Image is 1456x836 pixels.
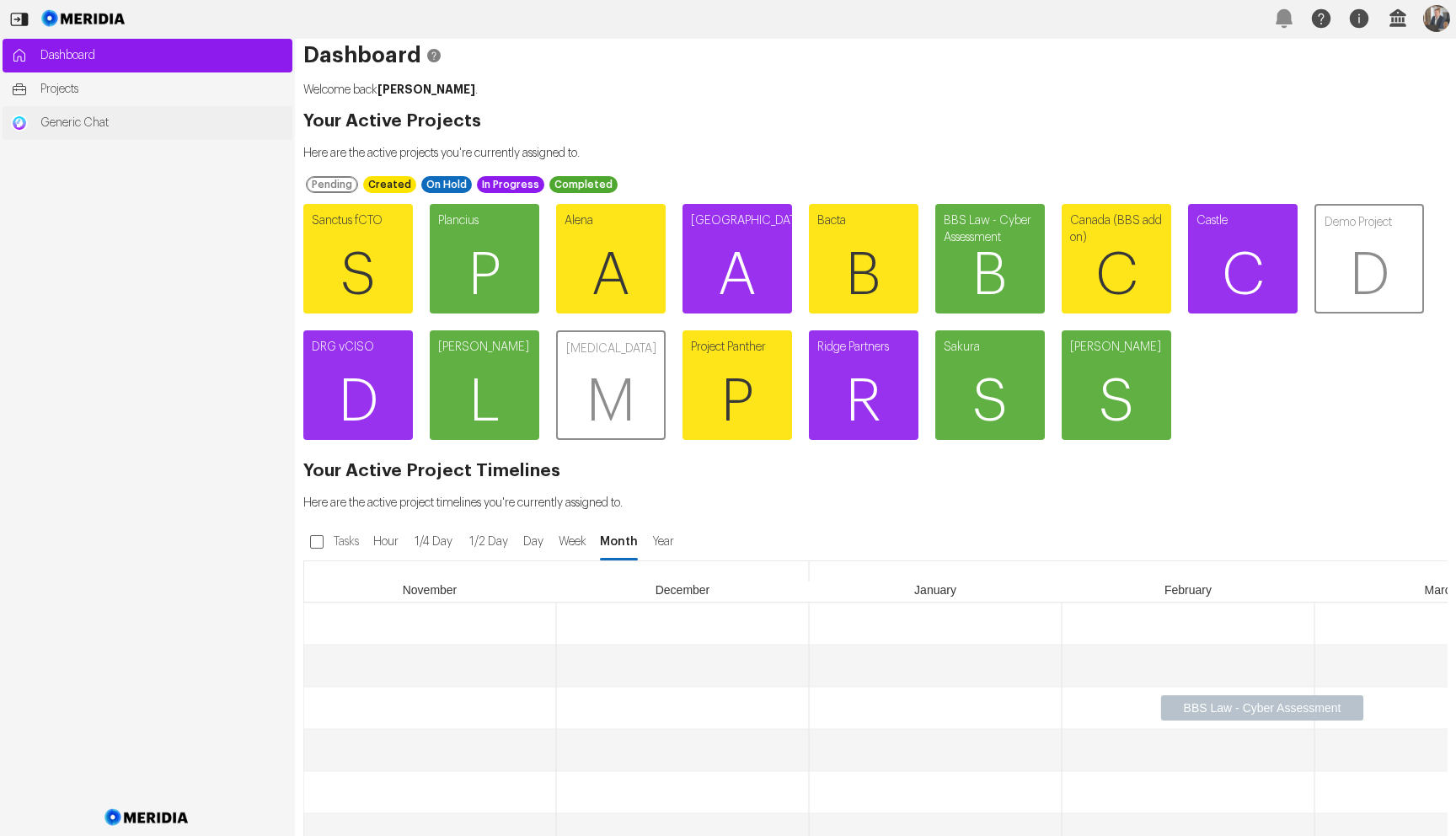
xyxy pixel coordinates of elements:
[809,330,918,440] a: Ridge PartnersR
[303,330,413,440] a: DRG vCISOD
[598,533,640,550] span: Month
[648,533,678,550] span: Year
[1314,204,1424,313] a: Demo ProjectD
[1062,330,1171,440] a: [PERSON_NAME]S
[556,204,666,313] a: AlenaA
[303,204,413,313] a: Sanctus fCTOS
[303,495,1448,512] p: Here are the active project timelines you're currently assigned to.
[370,533,402,550] span: Hour
[935,204,1045,313] a: BBS Law - Cyber AssessmentB
[1062,351,1171,453] span: S
[682,351,792,453] span: P
[554,533,590,550] span: Week
[421,176,472,193] div: On Hold
[935,351,1045,453] span: S
[303,351,413,453] span: D
[682,225,792,326] span: A
[935,330,1045,440] a: SakuraS
[410,533,457,550] span: 1/4 Day
[3,106,292,140] a: Generic ChatGeneric Chat
[1062,225,1171,326] span: C
[11,115,28,131] img: Generic Chat
[330,527,366,557] label: Tasks
[477,176,544,193] div: In Progress
[1423,5,1450,32] img: Profile Icon
[3,72,292,106] a: Projects
[549,176,618,193] div: Completed
[102,799,192,836] img: Meridia Logo
[303,47,1448,64] h1: Dashboard
[935,225,1045,326] span: B
[303,463,1448,480] h2: Your Active Project Timelines
[303,81,1448,99] p: Welcome back .
[363,176,416,193] div: Created
[3,39,292,72] a: Dashboard
[430,204,539,313] a: PlanciusP
[303,113,1448,130] h2: Your Active Projects
[40,81,284,98] span: Projects
[303,145,1448,162] p: Here are the active projects you're currently assigned to.
[430,225,539,326] span: P
[1062,204,1171,313] a: Canada (BBS add on)C
[306,176,358,193] div: Pending
[556,225,666,326] span: A
[430,330,539,440] a: [PERSON_NAME]L
[40,47,284,64] span: Dashboard
[430,351,539,453] span: L
[1316,225,1422,326] span: D
[1188,225,1298,326] span: C
[40,115,284,131] span: Generic Chat
[558,351,664,453] span: M
[520,533,546,550] span: Day
[1188,204,1298,313] a: CastleC
[809,204,918,313] a: BactaB
[377,83,475,95] strong: [PERSON_NAME]
[809,225,918,326] span: B
[809,351,918,453] span: R
[682,204,792,313] a: [GEOGRAPHIC_DATA]A
[682,330,792,440] a: Project PantherP
[465,533,511,550] span: 1/2 Day
[303,225,413,326] span: S
[556,330,666,440] a: [MEDICAL_DATA]M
